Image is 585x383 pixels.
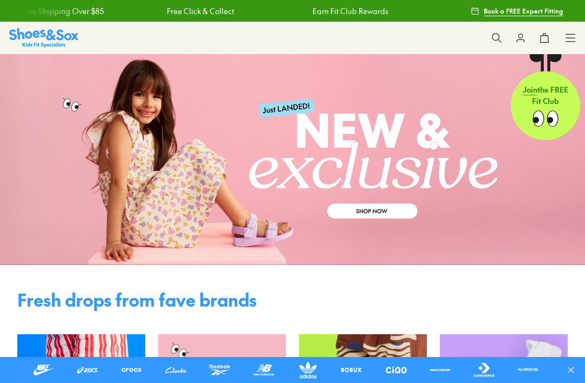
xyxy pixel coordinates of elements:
[484,6,563,16] span: Book a FREE Expert Fitting
[159,5,226,17] a: Free Click & Collect
[14,5,96,17] a: Free Shipping Over $85
[9,28,79,47] a: Shoes & Sox
[511,54,580,140] a: Jointhe FREE Fit Club
[450,5,532,17] a: Free Shipping Over $85
[304,5,380,17] a: Earn Fit Club Rewards
[511,76,580,116] p: the FREE Fit Club
[523,85,537,95] span: Join
[9,28,79,47] img: SNS_Logo_Responsive.svg
[471,1,563,21] a: Book a FREE Expert Fitting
